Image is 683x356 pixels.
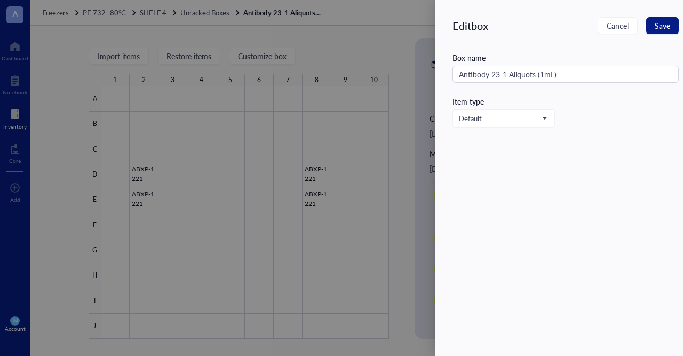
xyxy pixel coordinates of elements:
[646,17,679,34] button: Save
[459,114,546,123] span: Default
[452,96,679,107] div: Item type
[452,18,488,33] div: Edit box
[607,21,629,30] span: Cancel
[655,21,670,30] span: Save
[452,52,679,64] div: Box name
[598,17,638,34] button: Cancel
